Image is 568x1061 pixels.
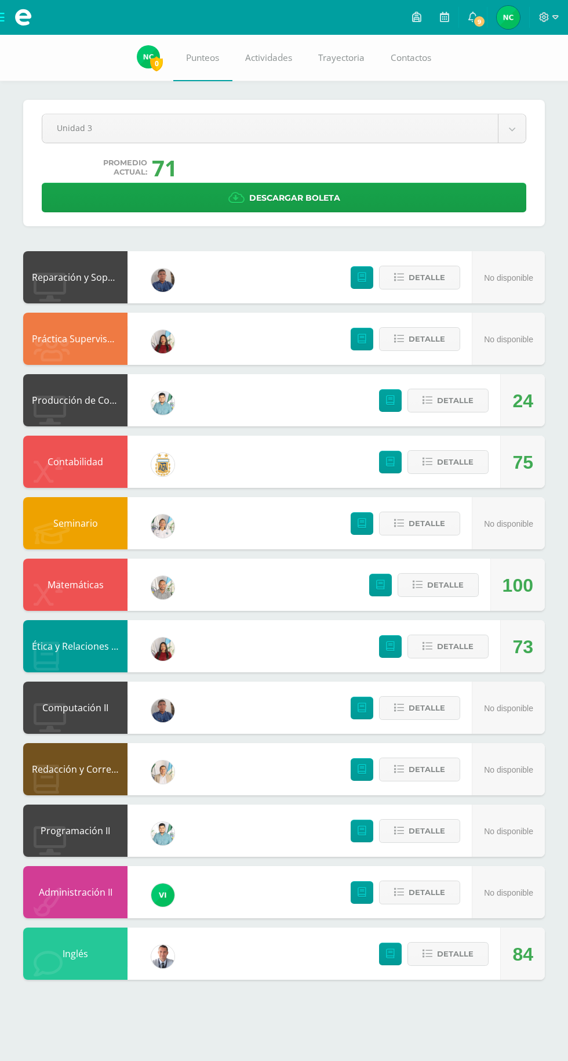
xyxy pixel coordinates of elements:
span: Detalle [409,697,445,719]
div: 24 [512,375,533,427]
img: ed7f1540a141288a9aef5cdb5b9f3fc6.png [151,453,174,476]
div: Reparación y Soporte Técnico [23,251,128,303]
button: Detalle [407,450,489,474]
div: 84 [512,928,533,980]
span: Detalle [437,943,474,965]
img: ff49d6f1e69e7cb1b5d921c0ef477f28.png [151,515,174,538]
button: Detalle [379,512,460,535]
span: 0 [150,56,163,71]
img: 2a9226028aa254eb8bf160ce7b8ff5e0.png [151,638,174,661]
div: Administración II [23,866,128,918]
a: Descargar boleta [42,183,526,212]
span: 9 [473,15,486,28]
a: Punteos [173,35,232,81]
div: Seminario [23,497,128,549]
img: c79cd0dc7cfedcae8f78935285f87ab7.png [137,45,160,68]
span: No disponible [484,273,533,283]
div: 73 [512,621,533,673]
span: No disponible [484,335,533,344]
span: Detalle [437,390,474,411]
span: Contactos [391,52,431,64]
a: Contactos [378,35,445,81]
span: Descargar boleta [249,184,340,212]
span: Detalle [409,513,445,534]
span: Detalle [437,636,474,657]
div: 75 [512,436,533,488]
button: Detalle [379,266,460,289]
a: Actividades [232,35,305,81]
span: No disponible [484,765,533,774]
button: Detalle [407,389,489,412]
img: cc1b255efc37a3b08056c53a70f661ad.png [151,576,174,599]
button: Detalle [398,573,479,597]
a: Trayectoria [305,35,378,81]
a: Unidad 3 [42,114,526,143]
span: Actividades [245,52,292,64]
button: Detalle [379,758,460,781]
img: 15665d9db7c334c2905e1587f3c0848d.png [151,945,174,968]
span: Promedio actual: [103,158,147,177]
div: Ética y Relaciones Humanas [23,620,128,672]
img: a241c2b06c5b4daf9dd7cbc5f490cd0f.png [151,883,174,907]
button: Detalle [407,942,489,966]
button: Detalle [379,696,460,720]
img: 2a9226028aa254eb8bf160ce7b8ff5e0.png [151,330,174,353]
span: Detalle [409,328,445,350]
div: Contabilidad [23,436,128,488]
img: c79cd0dc7cfedcae8f78935285f87ab7.png [497,6,520,29]
span: Detalle [409,882,445,903]
div: Producción de Contenidos Digitales [23,374,128,426]
span: Trayectoria [318,52,365,64]
div: Redacción y Correspondecia II [23,743,128,795]
div: Práctica Supervisada [23,313,128,365]
span: Punteos [186,52,219,64]
span: No disponible [484,704,533,713]
div: 100 [503,559,533,611]
span: Detalle [409,759,445,780]
span: Detalle [409,267,445,288]
button: Detalle [379,327,460,351]
span: No disponible [484,888,533,897]
span: Detalle [437,451,474,473]
div: Matemáticas [23,559,128,611]
div: 71 [152,153,177,183]
div: Inglés [23,928,128,980]
img: 3bbeeb896b161c296f86561e735fa0fc.png [151,392,174,415]
button: Detalle [379,881,460,904]
div: Programación II [23,805,128,857]
button: Detalle [379,819,460,843]
div: Computación II [23,682,128,734]
span: No disponible [484,827,533,836]
span: No disponible [484,519,533,528]
span: Detalle [427,574,464,596]
img: bf66807720f313c6207fc724d78fb4d0.png [151,699,174,722]
img: f96c4e5d2641a63132d01c8857867525.png [151,761,174,784]
span: Detalle [409,820,445,842]
span: Unidad 3 [57,114,483,142]
button: Detalle [407,635,489,658]
img: bf66807720f313c6207fc724d78fb4d0.png [151,269,174,292]
img: 3bbeeb896b161c296f86561e735fa0fc.png [151,822,174,845]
